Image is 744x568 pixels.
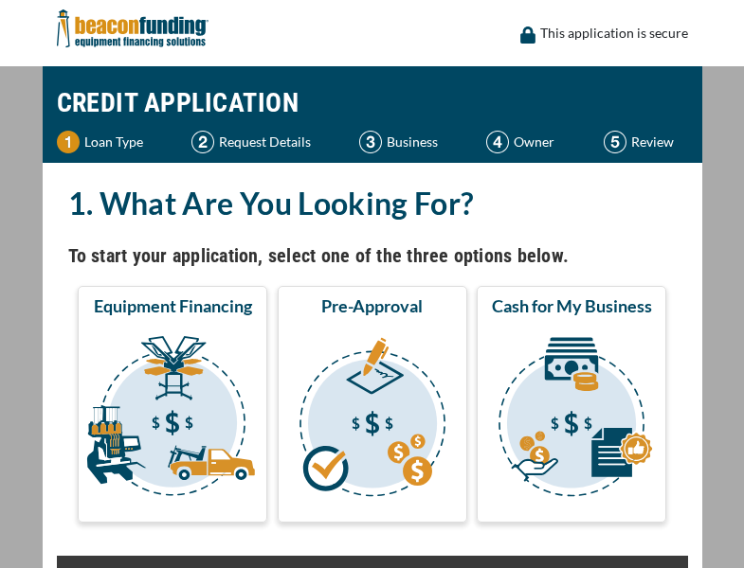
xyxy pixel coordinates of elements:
img: Equipment Financing [82,325,263,514]
img: Pre-Approval [281,325,463,514]
p: Loan Type [84,131,143,153]
span: Pre-Approval [321,294,423,317]
p: Review [631,131,674,153]
span: Cash for My Business [492,294,652,317]
img: Step 1 [57,131,80,153]
img: Step 2 [191,131,214,153]
img: Step 4 [486,131,509,153]
button: Equipment Financing [78,286,267,523]
p: Business [387,131,438,153]
p: Request Details [219,131,311,153]
p: Owner [514,131,554,153]
button: Cash for My Business [477,286,666,523]
p: This application is secure [540,22,688,44]
img: lock icon to convery security [520,27,535,44]
h1: CREDIT APPLICATION [57,76,688,131]
h2: 1. What Are You Looking For? [68,182,677,225]
img: Step 3 [359,131,382,153]
img: Cash for My Business [481,325,662,514]
img: Step 5 [604,131,626,153]
span: Equipment Financing [94,294,252,317]
button: Pre-Approval [278,286,467,523]
h4: To start your application, select one of the three options below. [68,240,677,272]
